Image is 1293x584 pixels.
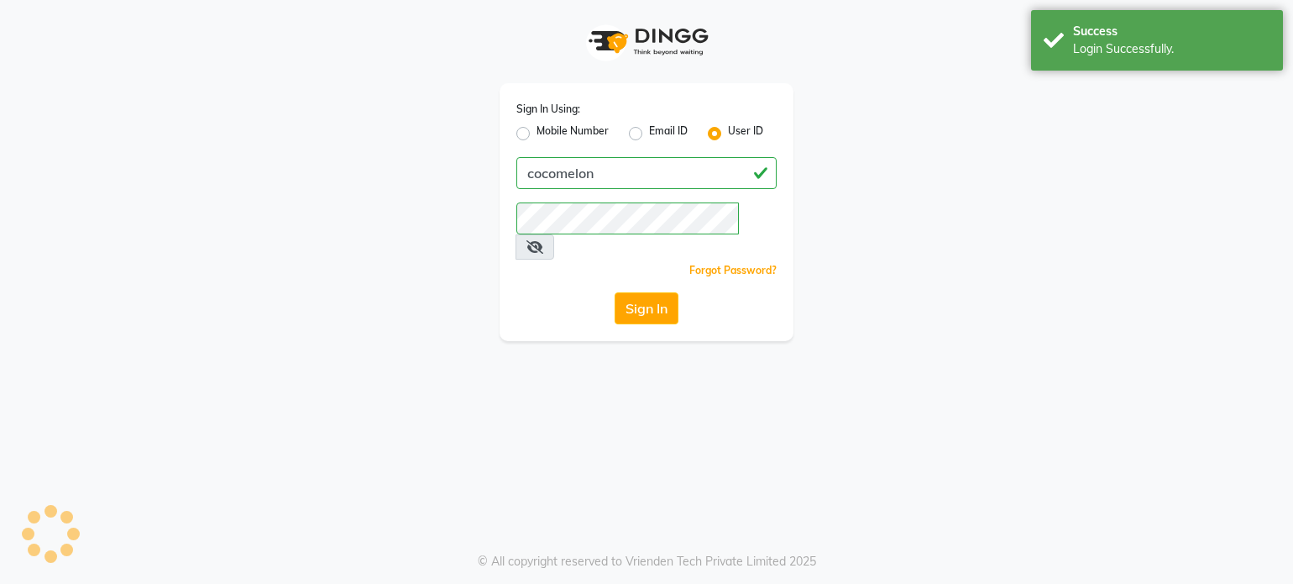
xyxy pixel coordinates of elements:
[615,292,678,324] button: Sign In
[516,157,777,189] input: Username
[579,17,714,66] img: logo1.svg
[1073,23,1270,40] div: Success
[516,203,739,234] input: Username
[689,264,777,276] a: Forgot Password?
[1073,40,1270,58] div: Login Successfully.
[649,124,688,144] label: Email ID
[516,102,580,117] label: Sign In Using:
[537,124,609,144] label: Mobile Number
[728,124,763,144] label: User ID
